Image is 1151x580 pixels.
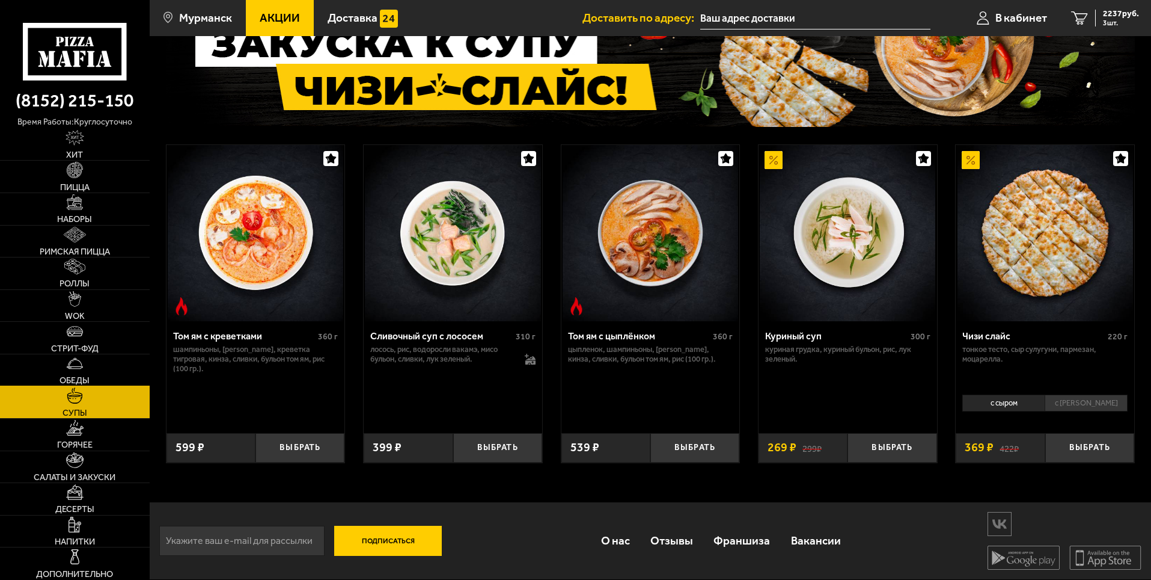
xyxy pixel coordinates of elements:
img: Чизи слайс [957,145,1133,321]
button: Выбрать [650,433,739,463]
span: Дополнительно [36,570,113,578]
div: Сливочный суп с лососем [370,330,513,342]
span: 369 ₽ [965,442,994,454]
input: Укажите ваш e-mail для рассылки [159,526,325,556]
span: Акции [260,12,300,23]
span: Доставка [328,12,377,23]
span: В кабинет [995,12,1047,23]
span: 220 г [1108,332,1128,342]
a: Отзывы [640,521,703,560]
img: Острое блюдо [567,297,585,315]
span: Доставить по адресу: [582,12,700,23]
li: с сыром [962,395,1045,412]
img: 15daf4d41897b9f0e9f617042186c801.svg [380,10,398,28]
p: лосось, рис, водоросли вакамэ, мисо бульон, сливки, лук зеленый. [370,345,513,364]
div: Том ям с креветками [173,330,316,342]
img: Том ям с цыплёнком [563,145,738,321]
img: Сливочный суп с лососем [365,145,540,321]
span: Роллы [60,279,90,288]
s: 422 ₽ [1000,442,1019,454]
img: Акционный [765,151,783,169]
li: с [PERSON_NAME] [1045,395,1128,412]
img: Акционный [962,151,980,169]
span: Стрит-фуд [51,344,99,353]
div: 0 [956,390,1134,424]
span: 2237 руб. [1103,10,1139,18]
span: 269 ₽ [768,442,796,454]
div: Том ям с цыплёнком [568,330,710,342]
a: Острое блюдоТом ям с цыплёнком [561,145,740,321]
span: 599 ₽ [176,442,204,454]
button: Выбрать [847,433,936,463]
span: 300 г [911,332,930,342]
img: Куриный суп [760,145,935,321]
span: 360 г [713,332,733,342]
div: Куриный суп [765,330,908,342]
span: Хит [66,150,83,159]
span: 360 г [318,332,338,342]
a: Сливочный суп с лососем [364,145,542,321]
p: цыпленок, шампиньоны, [PERSON_NAME], кинза, сливки, бульон том ям, рис (100 гр.). [568,345,733,364]
span: Десерты [55,505,94,513]
button: Выбрать [453,433,542,463]
a: О нас [590,521,640,560]
span: Наборы [57,215,92,223]
img: Острое блюдо [172,297,191,315]
a: Острое блюдоТом ям с креветками [166,145,345,321]
input: Ваш адрес доставки [700,7,930,29]
span: Мурманск, улица Старостина, 21 [700,7,930,29]
div: Чизи слайс [962,330,1105,342]
a: АкционныйКуриный суп [759,145,937,321]
p: куриная грудка, куриный бульон, рис, лук зеленый. [765,345,930,364]
button: Выбрать [255,433,344,463]
span: Обеды [60,376,90,384]
s: 299 ₽ [802,442,822,454]
span: Горячее [57,440,93,449]
button: Выбрать [1045,433,1134,463]
span: 3 шт. [1103,19,1139,26]
span: 310 г [516,332,536,342]
a: Вакансии [781,521,851,560]
p: тонкое тесто, сыр сулугуни, пармезан, моцарелла. [962,345,1128,364]
span: Римская пицца [40,247,110,256]
p: шампиньоны, [PERSON_NAME], креветка тигровая, кинза, сливки, бульон том ям, рис (100 гр.). [173,345,338,374]
span: WOK [65,312,85,320]
span: 399 ₽ [373,442,401,454]
span: Мурманск [179,12,232,23]
a: Франшиза [703,521,780,560]
span: 539 ₽ [570,442,599,454]
span: Напитки [55,537,95,546]
span: Супы [63,409,87,417]
span: Салаты и закуски [34,473,115,481]
img: vk [988,513,1011,534]
a: АкционныйЧизи слайс [956,145,1134,321]
span: Пицца [60,183,90,191]
button: Подписаться [334,526,442,556]
img: Том ям с креветками [168,145,343,321]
